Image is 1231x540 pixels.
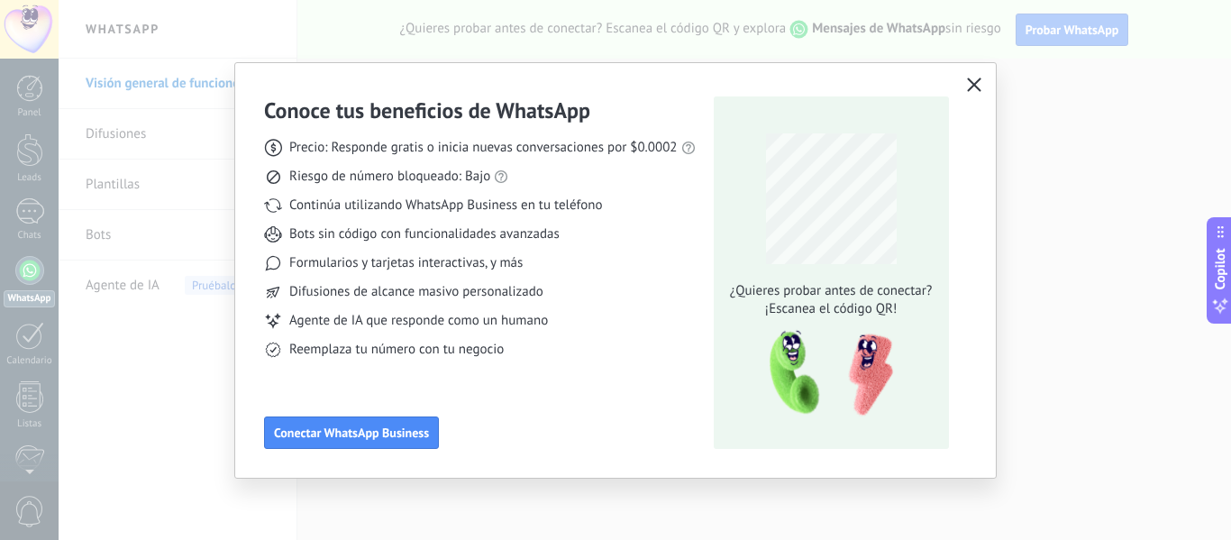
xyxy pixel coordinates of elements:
span: Agente de IA que responde como un humano [289,312,548,330]
span: Reemplaza tu número con tu negocio [289,341,504,359]
span: Formularios y tarjetas interactivas, y más [289,254,523,272]
span: Riesgo de número bloqueado: Bajo [289,168,490,186]
span: Precio: Responde gratis o inicia nuevas conversaciones por $0.0002 [289,139,678,157]
span: Conectar WhatsApp Business [274,426,429,439]
span: ¡Escanea el código QR! [725,300,937,318]
span: Difusiones de alcance masivo personalizado [289,283,543,301]
span: Bots sin código con funcionalidades avanzadas [289,225,560,243]
img: qr-pic-1x.png [754,325,897,422]
span: ¿Quieres probar antes de conectar? [725,282,937,300]
button: Conectar WhatsApp Business [264,416,439,449]
span: Continúa utilizando WhatsApp Business en tu teléfono [289,197,602,215]
h3: Conoce tus beneficios de WhatsApp [264,96,590,124]
span: Copilot [1211,248,1229,289]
